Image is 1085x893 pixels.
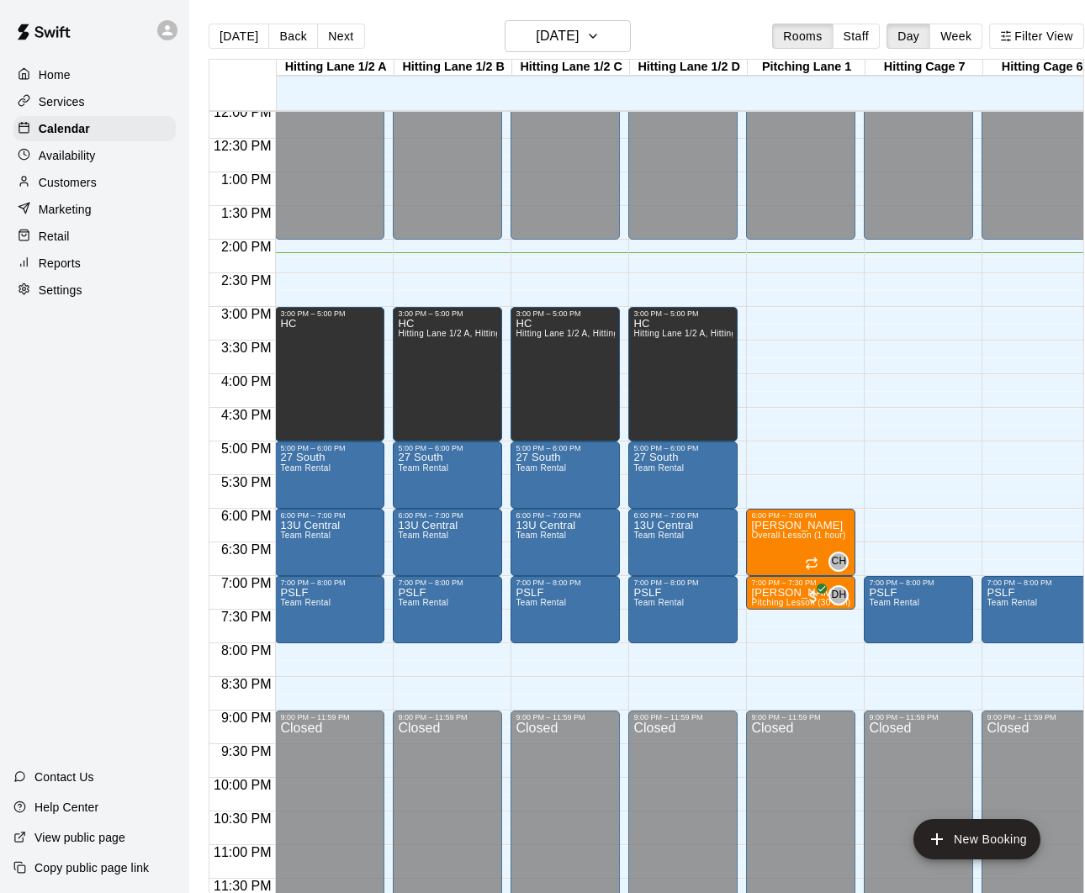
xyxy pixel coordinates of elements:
[512,60,630,76] div: Hitting Lane 1/2 C
[398,713,497,721] div: 9:00 PM – 11:59 PM
[39,66,71,83] p: Home
[13,224,176,249] a: Retail
[633,463,684,473] span: Team Rental
[13,116,176,141] a: Calendar
[13,62,176,87] div: Home
[398,511,497,520] div: 6:00 PM – 7:00 PM
[869,598,919,607] span: Team Rental
[217,307,276,321] span: 3:00 PM
[209,778,275,792] span: 10:00 PM
[398,444,497,452] div: 5:00 PM – 6:00 PM
[833,24,881,49] button: Staff
[209,879,275,893] span: 11:30 PM
[398,463,448,473] span: Team Rental
[633,511,733,520] div: 6:00 PM – 7:00 PM
[516,531,566,540] span: Team Rental
[275,307,384,441] div: 3:00 PM – 5:00 PM: HC
[217,341,276,355] span: 3:30 PM
[772,24,833,49] button: Rooms
[275,509,384,576] div: 6:00 PM – 7:00 PM: 13U Central
[217,240,276,254] span: 2:00 PM
[217,509,276,523] span: 6:00 PM
[217,744,276,758] span: 9:30 PM
[633,598,684,607] span: Team Rental
[39,255,81,272] p: Reports
[835,552,849,572] span: Conner Hall
[217,610,276,624] span: 7:30 PM
[13,277,176,303] a: Settings
[746,509,855,576] div: 6:00 PM – 7:00 PM: Appelbaum
[280,531,331,540] span: Team Rental
[828,552,849,572] div: Conner Hall
[394,60,512,76] div: Hitting Lane 1/2 B
[217,273,276,288] span: 2:30 PM
[280,309,379,318] div: 3:00 PM – 5:00 PM
[13,170,176,195] a: Customers
[633,444,733,452] div: 5:00 PM – 6:00 PM
[516,579,615,587] div: 7:00 PM – 8:00 PM
[751,713,850,721] div: 9:00 PM – 11:59 PM
[39,120,90,137] p: Calendar
[34,799,98,816] p: Help Center
[628,509,738,576] div: 6:00 PM – 7:00 PM: 13U Central
[831,587,846,604] span: DH
[398,579,497,587] div: 7:00 PM – 8:00 PM
[13,143,176,168] a: Availability
[209,24,269,49] button: [DATE]
[633,531,684,540] span: Team Rental
[864,576,973,643] div: 7:00 PM – 8:00 PM: PSLF
[393,441,502,509] div: 5:00 PM – 6:00 PM: 27 South
[751,531,845,540] span: Overall Lesson (1 hour)
[217,711,276,725] span: 9:00 PM
[217,172,276,187] span: 1:00 PM
[511,441,620,509] div: 5:00 PM – 6:00 PM: 27 South
[516,309,615,318] div: 3:00 PM – 5:00 PM
[280,579,379,587] div: 7:00 PM – 8:00 PM
[398,309,497,318] div: 3:00 PM – 5:00 PM
[516,713,615,721] div: 9:00 PM – 11:59 PM
[751,579,850,587] div: 7:00 PM – 7:30 PM
[280,713,379,721] div: 9:00 PM – 11:59 PM
[217,643,276,658] span: 8:00 PM
[516,329,864,338] span: Hitting Lane 1/2 A, Hitting Lane 1/2 B, Hitting Lane 1/2 C, [GEOGRAPHIC_DATA] 1/2 D
[209,845,275,859] span: 11:00 PM
[398,329,746,338] span: Hitting Lane 1/2 A, Hitting Lane 1/2 B, Hitting Lane 1/2 C, [GEOGRAPHIC_DATA] 1/2 D
[275,576,384,643] div: 7:00 PM – 8:00 PM: PSLF
[217,542,276,557] span: 6:30 PM
[887,24,930,49] button: Day
[628,307,738,441] div: 3:00 PM – 5:00 PM: HC
[317,24,364,49] button: Next
[989,24,1083,49] button: Filter View
[217,408,276,422] span: 4:30 PM
[217,206,276,220] span: 1:30 PM
[217,374,276,388] span: 4:00 PM
[13,251,176,276] a: Reports
[209,105,275,119] span: 12:00 PM
[505,20,631,52] button: [DATE]
[516,463,566,473] span: Team Rental
[209,811,275,826] span: 10:30 PM
[628,576,738,643] div: 7:00 PM – 8:00 PM: PSLF
[628,441,738,509] div: 5:00 PM – 6:00 PM: 27 South
[869,713,968,721] div: 9:00 PM – 11:59 PM
[987,598,1037,607] span: Team Rental
[39,228,70,245] p: Retail
[277,60,394,76] div: Hitting Lane 1/2 A
[835,585,849,605] span: Daniel Hupart
[280,463,331,473] span: Team Rental
[511,509,620,576] div: 6:00 PM – 7:00 PM: 13U Central
[13,197,176,222] a: Marketing
[746,576,855,610] div: 7:00 PM – 7:30 PM: Shane Dunn
[633,713,733,721] div: 9:00 PM – 11:59 PM
[511,307,620,441] div: 3:00 PM – 5:00 PM: HC
[751,511,850,520] div: 6:00 PM – 7:00 PM
[13,89,176,114] a: Services
[34,859,149,876] p: Copy public page link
